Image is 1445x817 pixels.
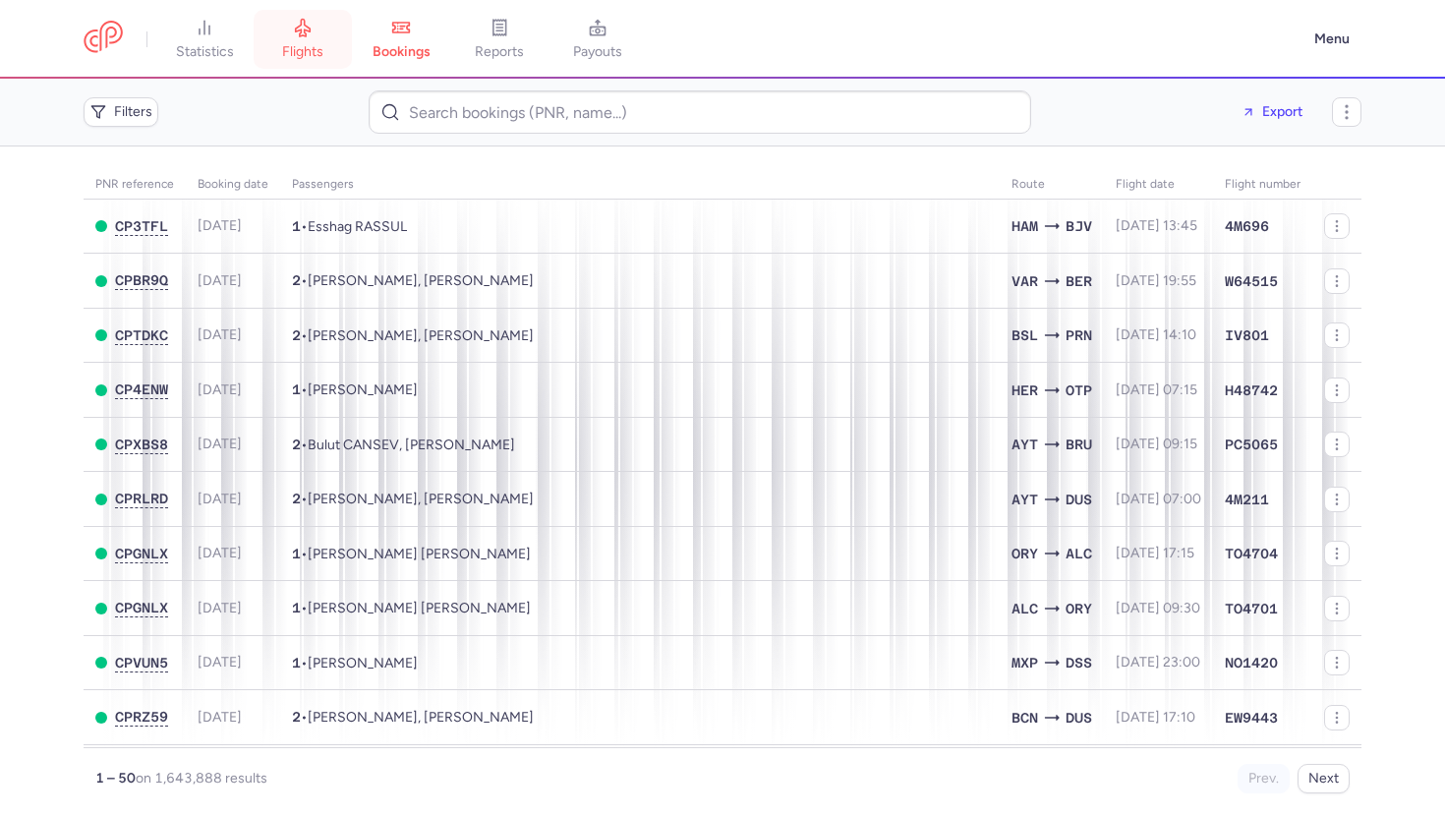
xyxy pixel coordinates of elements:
[1116,654,1200,671] span: [DATE] 23:00
[198,600,242,616] span: [DATE]
[475,43,524,61] span: reports
[198,326,242,343] span: [DATE]
[115,655,168,671] button: CPVUN5
[1116,600,1200,616] span: [DATE] 09:30
[115,437,168,453] button: CPXBS8
[308,272,534,289] span: Aleksandr FAJDEL, Ludmila FAJDEL
[1262,104,1302,119] span: Export
[1066,652,1092,673] span: DSS
[115,327,168,344] button: CPTDKC
[115,709,168,725] span: CPRZ59
[115,491,168,507] button: CPRLRD
[1225,708,1278,728] span: EW9443
[198,654,242,671] span: [DATE]
[292,327,534,344] span: •
[1116,436,1197,452] span: [DATE] 09:15
[1225,216,1269,236] span: 4M696
[136,770,267,787] span: on 1,643,888 results
[1238,764,1290,793] button: Prev.
[115,546,168,561] span: CPGNLX
[84,21,123,57] a: CitizenPlane red outlined logo
[292,218,407,235] span: •
[308,600,531,616] span: Jean Luc TESCHE
[84,97,158,127] button: Filters
[1011,598,1038,619] span: ALC
[1066,379,1092,401] span: OTP
[1116,381,1197,398] span: [DATE] 07:15
[292,218,301,234] span: 1
[292,655,301,671] span: 1
[114,104,152,120] span: Filters
[1011,379,1038,401] span: HER
[198,436,242,452] span: [DATE]
[115,327,168,343] span: CPTDKC
[1116,545,1194,561] span: [DATE] 17:15
[1011,270,1038,292] span: VAR
[198,381,242,398] span: [DATE]
[115,381,168,397] span: CP4ENW
[1225,325,1269,345] span: IV801
[176,43,234,61] span: statistics
[1011,489,1038,510] span: AYT
[1066,434,1092,455] span: BRU
[308,218,407,235] span: Esshag RASSUL
[308,546,531,562] span: Jean Luc TESCHE
[1011,215,1038,237] span: HAM
[115,437,168,452] span: CPXBS8
[115,272,168,288] span: CPBR9Q
[292,655,418,671] span: •
[292,381,301,397] span: 1
[1066,324,1092,346] span: PRN
[1298,764,1350,793] button: Next
[450,18,549,61] a: reports
[115,491,168,506] span: CPRLRD
[373,43,431,61] span: bookings
[292,437,515,453] span: •
[1066,707,1092,729] span: DUS
[1104,170,1213,200] th: flight date
[308,381,418,398] span: Andrada NISTOR
[115,381,168,398] button: CP4ENW
[84,170,186,200] th: PNR reference
[308,491,534,507] span: Zeynep DURNA METIN, Kaan METIN
[155,18,254,61] a: statistics
[308,709,534,726] span: Berthold OTZISK, Barbara VOORENOTZISK
[115,546,168,562] button: CPGNLX
[369,90,1031,134] input: Search bookings (PNR, name...)
[198,272,242,289] span: [DATE]
[292,600,531,616] span: •
[1228,96,1316,128] button: Export
[1066,543,1092,564] span: ALC
[115,218,168,234] span: CP3TFL
[198,709,242,726] span: [DATE]
[292,546,531,562] span: •
[308,437,515,453] span: Bulut CANSEV, Omer BULUT
[1225,653,1278,672] span: NO1420
[1066,215,1092,237] span: BJV
[292,437,301,452] span: 2
[95,770,136,787] strong: 1 – 50
[115,272,168,289] button: CPBR9Q
[1066,489,1092,510] span: DUS
[1011,324,1038,346] span: BSL
[1116,217,1197,234] span: [DATE] 13:45
[254,18,352,61] a: flights
[115,600,168,616] button: CPGNLX
[1000,170,1104,200] th: Route
[1011,707,1038,729] span: BCN
[1225,599,1278,618] span: TO4701
[292,491,301,506] span: 2
[1116,326,1196,343] span: [DATE] 14:10
[292,600,301,615] span: 1
[1225,435,1278,454] span: PC5065
[1225,271,1278,291] span: W64515
[280,170,1000,200] th: Passengers
[1011,434,1038,455] span: AYT
[292,709,301,725] span: 2
[1011,652,1038,673] span: MXP
[308,655,418,671] span: Birame SECK
[549,18,647,61] a: payouts
[198,491,242,507] span: [DATE]
[1116,491,1201,507] span: [DATE] 07:00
